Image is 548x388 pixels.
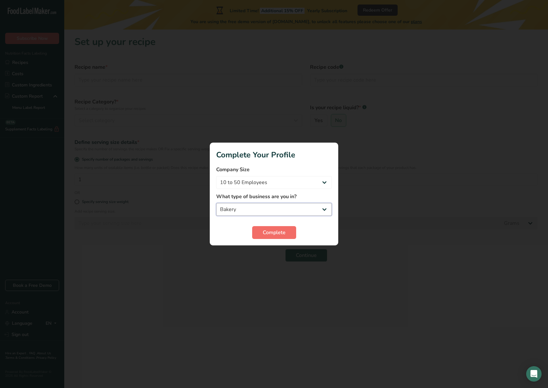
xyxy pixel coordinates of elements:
button: Complete [252,226,296,239]
h1: Complete Your Profile [216,149,332,161]
label: Company Size [216,166,332,173]
div: Open Intercom Messenger [526,366,542,382]
span: Complete [263,229,286,236]
label: What type of business are you in? [216,193,332,200]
